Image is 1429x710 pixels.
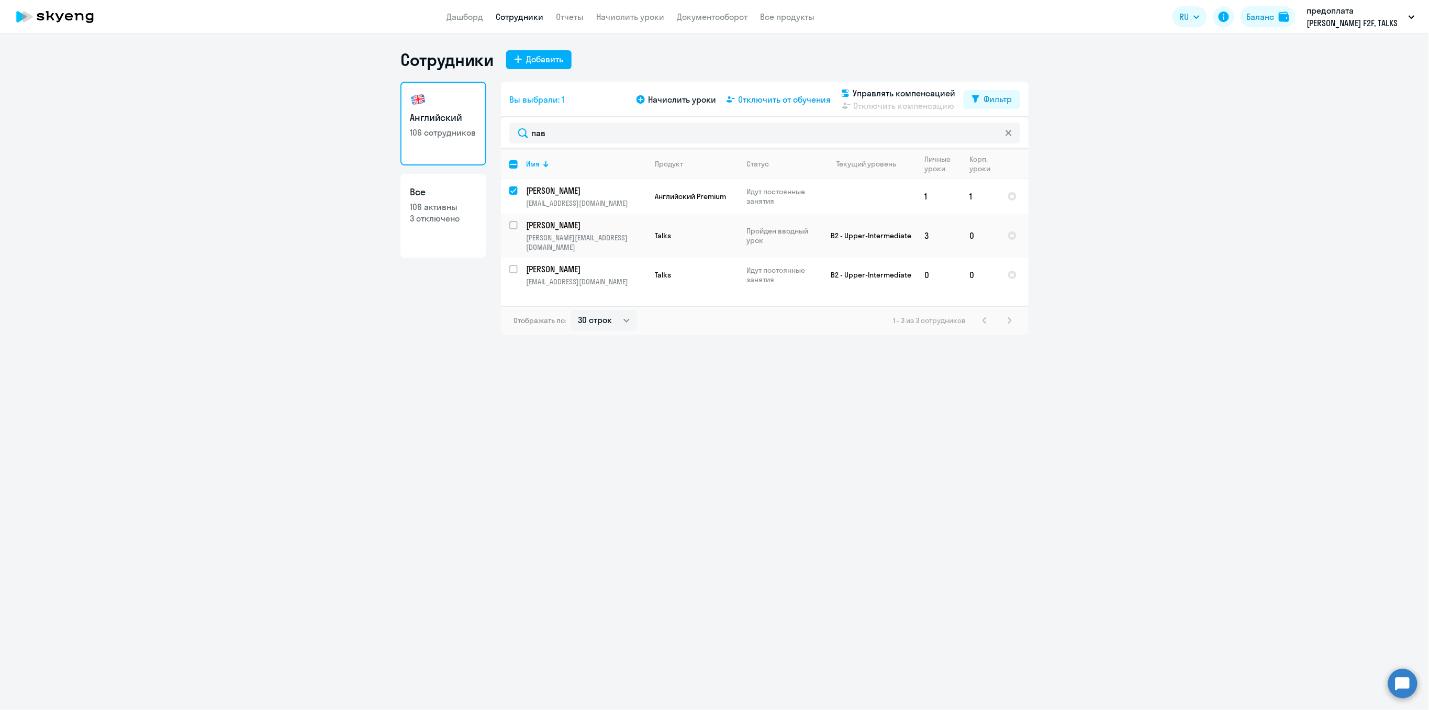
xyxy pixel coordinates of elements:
a: Сотрудники [496,12,543,22]
p: 106 активны [410,201,477,213]
span: 1 - 3 из 3 сотрудников [893,316,966,325]
p: [EMAIL_ADDRESS][DOMAIN_NAME] [526,277,646,286]
div: Корп. уроки [969,154,999,173]
p: Идут постоянные занятия [746,187,818,206]
span: Управлять компенсацией [853,87,955,99]
span: Английский Premium [655,192,726,201]
a: [PERSON_NAME] [526,219,646,231]
input: Поиск по имени, email, продукту или статусу [509,123,1020,143]
button: Фильтр [964,90,1020,109]
p: [PERSON_NAME][EMAIL_ADDRESS][DOMAIN_NAME] [526,233,646,252]
p: [PERSON_NAME] [526,185,644,196]
div: Добавить [526,53,563,65]
span: Начислить уроки [648,93,716,106]
button: предоплата [PERSON_NAME] F2F, TALKS [DATE]-[DATE], НЛМК, ПАО [1302,4,1420,29]
td: 1 [916,179,961,214]
h3: Английский [410,111,477,125]
p: предоплата [PERSON_NAME] F2F, TALKS [DATE]-[DATE], НЛМК, ПАО [1307,4,1404,29]
div: Корп. уроки [969,154,990,173]
p: 3 отключено [410,213,477,224]
td: B2 - Upper-Intermediate [819,214,916,258]
td: 0 [916,258,961,292]
div: Личные уроки [924,154,961,173]
div: Имя [526,159,646,169]
a: Документооборот [677,12,747,22]
td: 1 [961,179,999,214]
button: RU [1173,6,1207,27]
p: [PERSON_NAME] [526,263,644,275]
div: Фильтр [984,93,1012,105]
p: [EMAIL_ADDRESS][DOMAIN_NAME] [526,198,646,208]
p: Идут постоянные занятия [746,265,818,284]
img: english [410,91,427,108]
a: [PERSON_NAME] [526,185,646,196]
td: B2 - Upper-Intermediate [819,258,916,292]
span: Отключить от обучения [738,93,831,106]
span: RU [1180,10,1189,23]
a: [PERSON_NAME] [526,263,646,275]
button: Добавить [506,50,572,69]
span: Отображать по: [513,316,566,325]
a: Начислить уроки [596,12,664,22]
p: 106 сотрудников [410,127,477,138]
a: Все продукты [760,12,814,22]
div: Баланс [1247,10,1275,23]
td: 3 [916,214,961,258]
div: Статус [746,159,769,169]
span: Talks [655,231,671,240]
a: Отчеты [556,12,584,22]
div: Продукт [655,159,683,169]
p: [PERSON_NAME] [526,219,644,231]
p: Пройден вводный урок [746,226,818,245]
button: Балансbalance [1241,6,1296,27]
a: Дашборд [446,12,483,22]
div: Статус [746,159,818,169]
div: Продукт [655,159,738,169]
span: Talks [655,270,671,280]
div: Текущий уровень [827,159,916,169]
img: balance [1279,12,1289,22]
div: Текущий уровень [837,159,897,169]
a: Английский106 сотрудников [400,82,486,165]
div: Имя [526,159,540,169]
td: 0 [961,214,999,258]
td: 0 [961,258,999,292]
h1: Сотрудники [400,49,494,70]
h3: Все [410,185,477,199]
span: Вы выбрали: 1 [509,93,564,106]
a: Все106 активны3 отключено [400,174,486,258]
div: Личные уроки [924,154,951,173]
